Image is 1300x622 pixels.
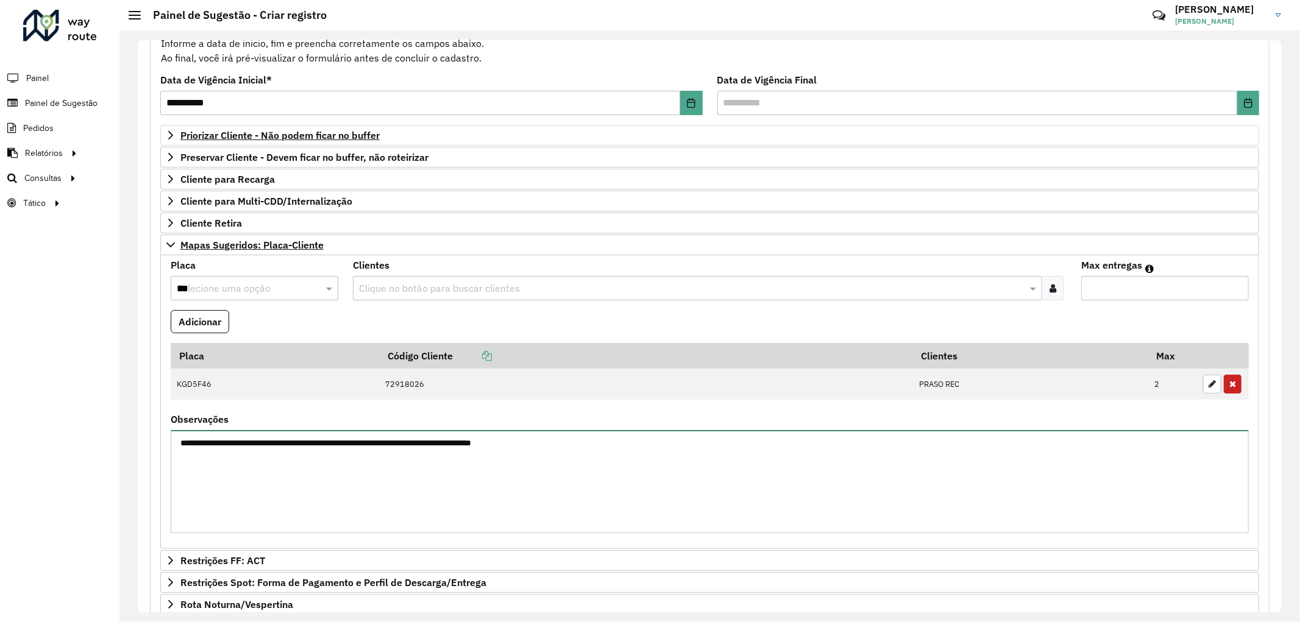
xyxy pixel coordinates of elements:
th: Clientes [913,343,1148,369]
label: Clientes [353,258,389,272]
label: Observações [171,412,229,426]
span: [PERSON_NAME] [1175,16,1266,27]
label: Data de Vigência Inicial [160,72,272,87]
button: Choose Date [1237,91,1259,115]
span: Preservar Cliente - Devem ficar no buffer, não roteirizar [180,152,428,162]
span: Relatórios [25,147,63,160]
span: Cliente Retira [180,218,242,228]
div: Mapas Sugeridos: Placa-Cliente [160,255,1259,550]
th: Max [1148,343,1197,369]
span: Consultas [24,172,62,185]
a: Cliente para Multi-CDD/Internalização [160,191,1259,211]
a: Contato Rápido [1146,2,1172,29]
span: Painel [26,72,49,85]
td: PRASO REC [913,369,1148,400]
div: Informe a data de inicio, fim e preencha corretamente os campos abaixo. Ao final, você irá pré-vi... [160,21,1259,66]
a: Restrições Spot: Forma de Pagamento e Perfil de Descarga/Entrega [160,572,1259,593]
th: Placa [171,343,379,369]
button: Adicionar [171,310,229,333]
span: Rota Noturna/Vespertina [180,599,293,609]
td: 2 [1148,369,1197,400]
span: Priorizar Cliente - Não podem ficar no buffer [180,130,380,140]
span: Tático [23,197,46,210]
span: Pedidos [23,122,54,135]
span: Mapas Sugeridos: Placa-Cliente [180,240,324,250]
td: KGD5F46 [171,369,379,400]
a: Rota Noturna/Vespertina [160,594,1259,615]
span: Painel de Sugestão [25,97,98,110]
span: Cliente para Multi-CDD/Internalização [180,196,352,206]
span: Cliente para Recarga [180,174,275,184]
a: Preservar Cliente - Devem ficar no buffer, não roteirizar [160,147,1259,168]
label: Max entregas [1081,258,1142,272]
span: Restrições Spot: Forma de Pagamento e Perfil de Descarga/Entrega [180,578,486,587]
a: Copiar [453,350,492,362]
label: Placa [171,258,196,272]
span: Restrições FF: ACT [180,556,265,565]
em: Máximo de clientes que serão colocados na mesma rota com os clientes informados [1145,264,1154,274]
h2: Painel de Sugestão - Criar registro [141,9,327,22]
a: Restrições FF: ACT [160,550,1259,571]
h3: [PERSON_NAME] [1175,4,1266,15]
a: Priorizar Cliente - Não podem ficar no buffer [160,125,1259,146]
label: Data de Vigência Final [717,72,817,87]
a: Cliente para Recarga [160,169,1259,189]
a: Mapas Sugeridos: Placa-Cliente [160,235,1259,255]
td: 72918026 [379,369,913,400]
button: Choose Date [680,91,702,115]
a: Cliente Retira [160,213,1259,233]
th: Código Cliente [379,343,913,369]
